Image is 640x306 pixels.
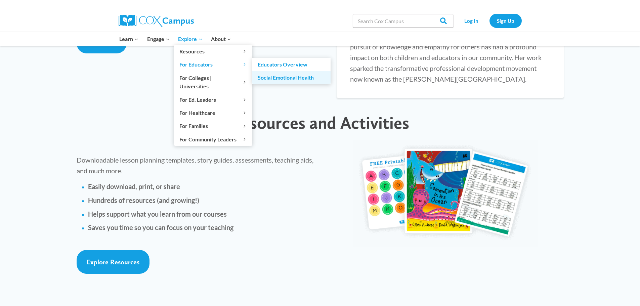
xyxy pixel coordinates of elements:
[174,106,252,119] button: Child menu of For Healthcare
[174,58,252,71] button: Child menu of For Educators
[88,223,233,231] strong: Saves you time so you can focus on your teaching
[457,14,522,28] nav: Secondary Navigation
[77,250,150,274] a: Explore Resources
[88,182,180,190] strong: Easily download, print, or share
[119,15,194,27] img: Cox Campus
[174,133,252,145] button: Child menu of For Community Leaders
[115,32,236,46] nav: Primary Navigation
[174,120,252,132] button: Child menu of For Families
[87,258,139,266] span: Explore Resources
[174,93,252,106] button: Child menu of For Ed. Leaders
[231,112,409,133] span: Resources and Activities
[88,196,199,204] strong: Hundreds of resources (and growing!)
[252,71,331,84] a: Social Emotional Health
[489,14,522,28] a: Sign Up
[207,32,236,46] button: Child menu of About
[115,32,143,46] button: Child menu of Learn
[143,32,174,46] button: Child menu of Engage
[174,45,252,58] button: Child menu of Resources
[457,14,486,28] a: Log In
[88,210,227,218] strong: Helps support what you learn from our courses
[77,156,313,175] span: Downloadable lesson planning templates, story guides, assessments, teaching aids, and much more.
[353,14,454,28] input: Search Cox Campus
[252,58,331,71] a: Educators Overview
[174,32,207,46] button: Child menu of Explore
[353,140,538,247] img: educator-courses-img
[174,71,252,93] button: Child menu of For Colleges | Universities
